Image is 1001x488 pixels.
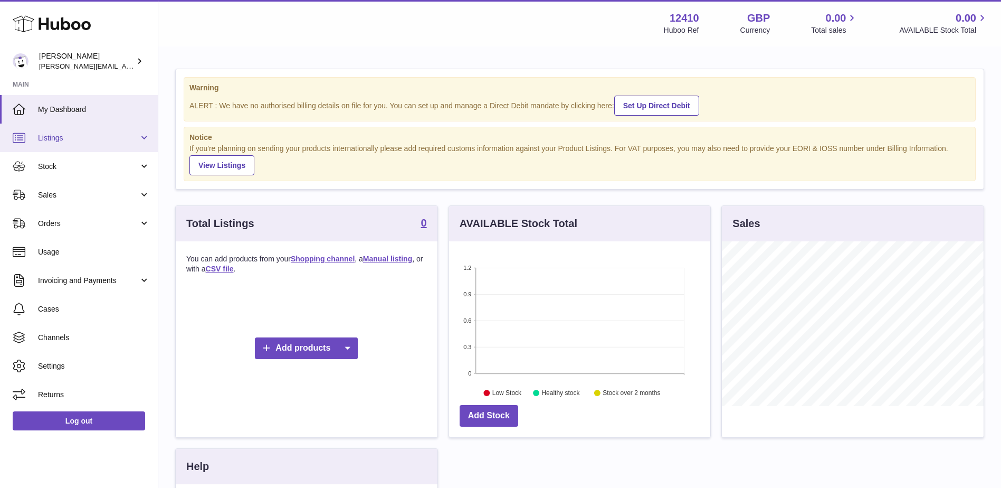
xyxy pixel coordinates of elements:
span: Listings [38,133,139,143]
strong: 12410 [670,11,699,25]
text: 0 [468,370,471,377]
strong: GBP [747,11,770,25]
div: If you're planning on sending your products internationally please add required customs informati... [189,144,970,175]
span: AVAILABLE Stock Total [899,25,988,35]
span: Invoicing and Payments [38,276,139,286]
a: Log out [13,411,145,430]
span: 0.00 [826,11,846,25]
text: 0.3 [463,344,471,350]
a: View Listings [189,155,254,175]
div: [PERSON_NAME] [39,51,134,71]
p: You can add products from your , a , or with a . [186,254,427,274]
div: Huboo Ref [664,25,699,35]
a: Set Up Direct Debit [614,96,699,116]
a: Add Stock [460,405,518,427]
text: Stock over 2 months [603,390,660,397]
span: Orders [38,219,139,229]
span: Total sales [811,25,858,35]
text: Healthy stock [541,390,580,397]
span: Usage [38,247,150,257]
h3: Total Listings [186,217,254,231]
text: 1.2 [463,265,471,271]
span: Returns [38,390,150,400]
text: Low Stock [492,390,522,397]
a: 0 [421,218,427,230]
h3: AVAILABLE Stock Total [460,217,577,231]
span: Stock [38,162,139,172]
img: daniel.bridgewater@huboo.com [13,53,28,69]
span: Settings [38,361,150,371]
span: Sales [38,190,139,200]
text: 0.6 [463,317,471,324]
text: 0.9 [463,291,471,297]
a: CSV file [206,265,234,273]
span: Channels [38,333,150,343]
a: Shopping channel [291,255,355,263]
strong: Warning [189,83,970,93]
h3: Help [186,459,209,474]
span: My Dashboard [38,105,150,115]
a: Manual listing [363,255,412,263]
h3: Sales [732,217,760,231]
strong: 0 [421,218,427,228]
span: 0.00 [956,11,976,25]
div: Currency [740,25,770,35]
a: 0.00 Total sales [811,11,858,35]
a: Add products [255,337,358,359]
span: [PERSON_NAME][EMAIL_ADDRESS][DOMAIN_NAME] [39,62,212,70]
div: ALERT : We have no authorised billing details on file for you. You can set up and manage a Direct... [189,94,970,116]
a: 0.00 AVAILABLE Stock Total [899,11,988,35]
span: Cases [38,304,150,314]
strong: Notice [189,133,970,143]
